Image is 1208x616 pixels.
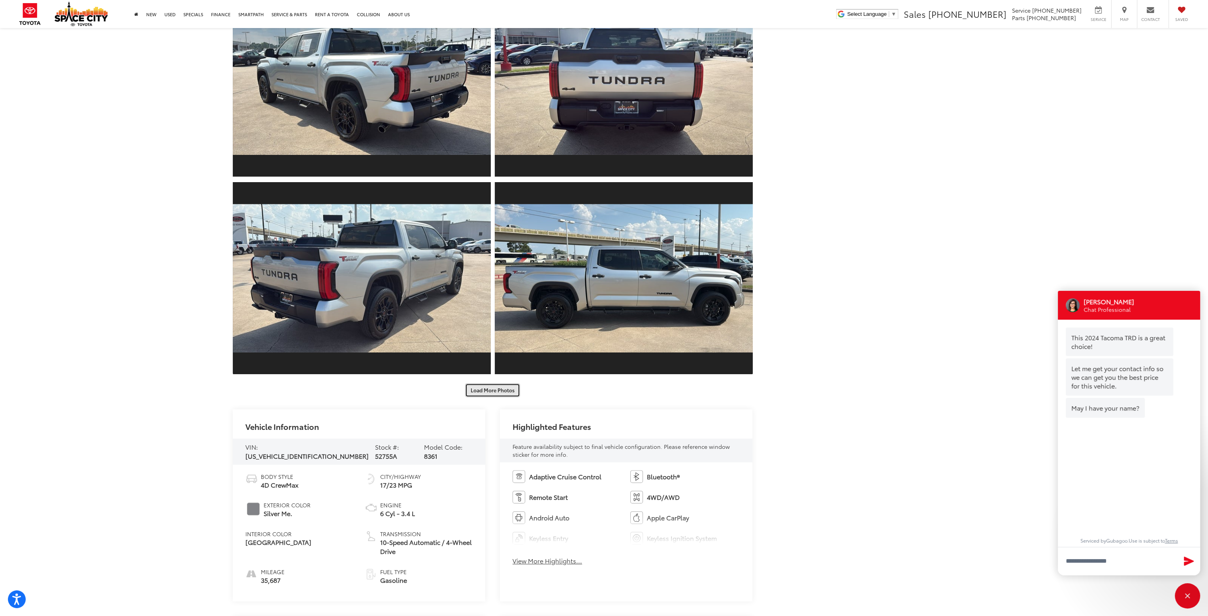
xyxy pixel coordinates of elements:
img: Bluetooth® [630,470,643,483]
h2: Highlighted Features [513,422,591,431]
span: Interior Color [245,530,311,538]
div: May I have your name? [1066,398,1145,418]
div: This 2024 Tacoma TRD is a great choice! [1066,328,1173,356]
span: Map [1116,17,1133,22]
span: VIN: [245,442,258,451]
span: 10-Speed Automatic / 4-Wheel Drive [380,538,473,556]
p: Chat Professional [1084,306,1134,313]
img: Android Auto [513,511,525,524]
div: Operator Title [1084,306,1143,313]
img: 2023 Toyota TUNDRA 4X4 SR5 [230,204,493,352]
span: Feature availability subject to final vehicle configuration. Please reference window sticker for ... [513,443,730,458]
span: Mileage [261,568,285,576]
img: 2023 Toyota TUNDRA 4X4 SR5 [492,7,755,155]
span: Remote Start [529,493,568,502]
button: Load More Photos [465,383,520,397]
button: Send Message [1180,553,1197,569]
span: [PHONE_NUMBER] [1027,14,1076,22]
img: 4WD/AWD [630,491,643,503]
span: Transmission [380,530,473,538]
span: Bluetooth® [647,472,680,481]
span: 6 Cyl - 3.4 L [380,509,415,518]
span: Model Code: [424,442,463,451]
a: Gubagoo [1106,537,1127,544]
span: Sales [904,8,926,20]
button: Toggle Chat Window [1175,583,1200,608]
span: ▼ [891,11,896,17]
a: Expand Photo 6 [233,181,491,375]
div: Let me get your contact info so we can get you the best price for this vehicle. [1066,358,1173,396]
span: Fuel Type [380,568,407,576]
span: Exterior Color [264,501,311,509]
span: Select Language [847,11,887,17]
a: Select Language​ [847,11,896,17]
span: Boulder [245,538,311,547]
img: Apple CarPlay [630,511,643,524]
span: Silver Me. [264,509,311,518]
div: Operator Name [1084,297,1143,306]
img: Space City Toyota [55,2,108,26]
img: 2023 Toyota TUNDRA 4X4 SR5 [230,7,493,155]
span: [PHONE_NUMBER] [1032,6,1082,14]
a: Expand Photo 7 [495,181,753,375]
span: 52755A [375,451,397,460]
div: Operator Image [1066,298,1080,312]
span: Saved [1173,17,1190,22]
span: Adaptive Cruise Control [529,472,601,481]
span: Service [1089,17,1107,22]
span: City/Highway [380,473,421,480]
span: 8361 [424,451,437,460]
span: Body Style [261,473,298,480]
h2: Vehicle Information [245,422,319,431]
div: Serviced by . Use is subject to [1066,537,1192,547]
img: Remote Start [513,491,525,503]
span: 35,687 [261,576,285,585]
span: Gasoline [380,576,407,585]
div: Close [1175,583,1200,608]
img: 2023 Toyota TUNDRA 4X4 SR5 [492,204,755,352]
span: 4WD/AWD [647,493,680,502]
span: #828387 [247,503,260,515]
span: Service [1012,6,1031,14]
img: Fuel Economy [365,473,377,485]
i: mileage icon [245,568,256,579]
span: [PHONE_NUMBER] [928,8,1006,20]
button: View More Highlights... [513,556,582,565]
span: Stock #: [375,442,399,451]
span: [US_VEHICLE_IDENTIFICATION_NUMBER] [245,451,369,460]
span: 4D CrewMax [261,480,298,490]
span: Engine [380,501,415,509]
span: Parts [1012,14,1025,22]
a: Terms [1165,537,1178,544]
span: Contact [1141,17,1160,22]
img: Adaptive Cruise Control [513,470,525,483]
p: [PERSON_NAME] [1084,297,1134,306]
span: 17/23 MPG [380,480,421,490]
input: Type your message [1058,547,1200,575]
